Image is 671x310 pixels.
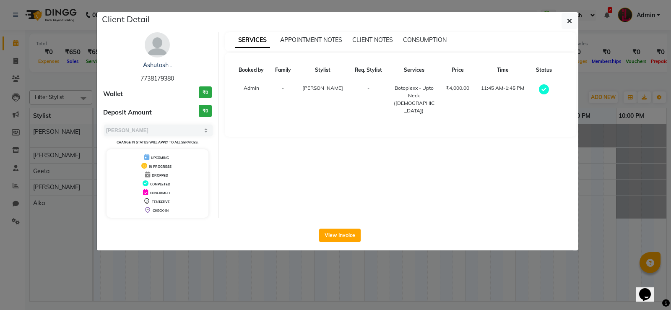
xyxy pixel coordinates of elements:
[302,85,343,91] span: [PERSON_NAME]
[531,61,557,79] th: Status
[352,36,393,44] span: CLIENT NOTES
[349,79,388,120] td: -
[388,61,440,79] th: Services
[150,191,170,195] span: CONFIRMED
[349,61,388,79] th: Req. Stylist
[152,173,168,177] span: DROPPED
[270,61,296,79] th: Family
[199,86,212,99] h3: ₹0
[233,61,270,79] th: Booked by
[145,32,170,57] img: avatar
[152,200,170,204] span: TENTATIVE
[150,182,170,186] span: COMPLETED
[151,156,169,160] span: UPCOMING
[403,36,447,44] span: CONSUMPTION
[235,33,270,48] span: SERVICES
[103,108,152,117] span: Deposit Amount
[117,140,198,144] small: Change in status will apply to all services.
[102,13,150,26] h5: Client Detail
[393,84,435,115] div: Botoplexx - Upto Neck ([DEMOGRAPHIC_DATA])
[440,61,475,79] th: Price
[199,105,212,117] h3: ₹0
[475,61,531,79] th: Time
[153,208,169,213] span: CHECK-IN
[445,84,470,92] div: ₹4,000.00
[296,61,349,79] th: Stylist
[270,79,296,120] td: -
[475,79,531,120] td: 11:45 AM-1:45 PM
[636,276,663,302] iframe: chat widget
[233,79,270,120] td: Admin
[280,36,342,44] span: APPOINTMENT NOTES
[143,61,172,69] a: Ashutosh .
[319,229,361,242] button: View Invoice
[140,75,174,82] span: 7738179380
[103,89,123,99] span: Wallet
[149,164,172,169] span: IN PROGRESS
